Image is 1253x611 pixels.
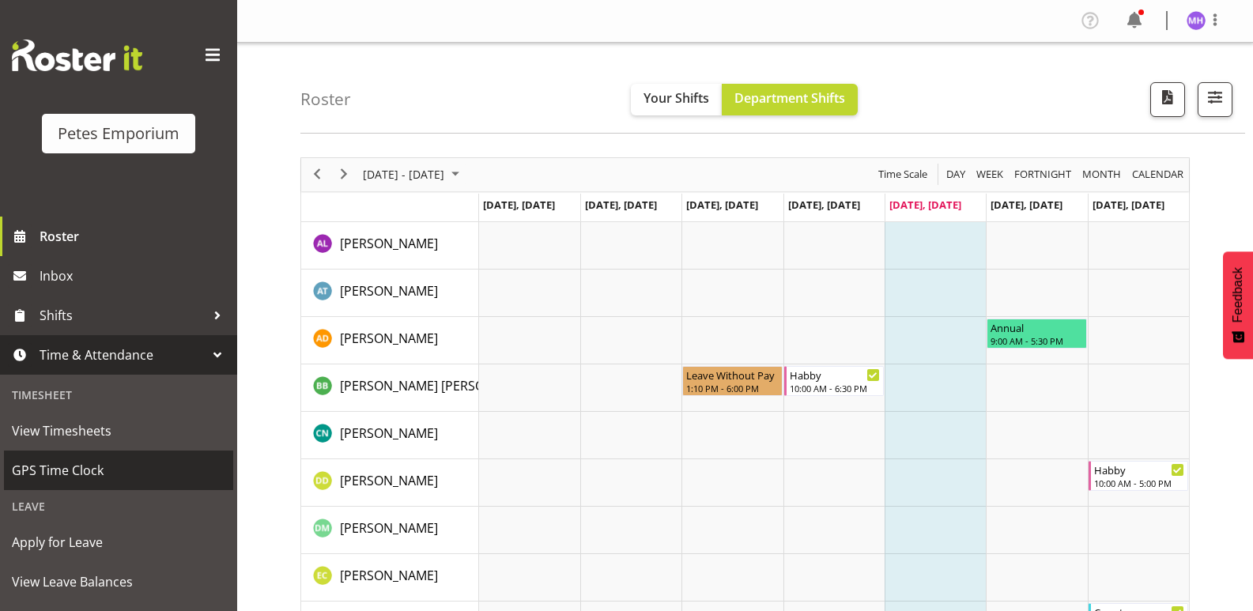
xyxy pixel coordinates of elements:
div: Habby [790,367,880,383]
div: Amelia Denz"s event - Annual Begin From Saturday, August 23, 2025 at 9:00:00 AM GMT+12:00 Ends At... [987,319,1086,349]
div: 1:10 PM - 6:00 PM [686,382,778,394]
div: Leave [4,490,233,522]
div: Danielle Donselaar"s event - Habby Begin From Sunday, August 24, 2025 at 10:00:00 AM GMT+12:00 En... [1089,461,1188,491]
td: Danielle Donselaar resource [301,459,479,507]
span: Time & Attendance [40,343,206,367]
button: Timeline Week [974,164,1006,184]
button: Timeline Month [1080,164,1124,184]
a: View Leave Balances [4,562,233,602]
a: [PERSON_NAME] [PERSON_NAME] [340,376,539,395]
a: [PERSON_NAME] [340,471,438,490]
div: Beena Beena"s event - Habby Begin From Thursday, August 21, 2025 at 10:00:00 AM GMT+12:00 Ends At... [784,366,884,396]
div: Annual [991,319,1082,335]
a: [PERSON_NAME] [340,234,438,253]
td: Amelia Denz resource [301,317,479,364]
span: [DATE], [DATE] [889,198,961,212]
div: Petes Emporium [58,122,179,145]
span: [PERSON_NAME] [340,424,438,442]
img: mackenzie-halford4471.jpg [1187,11,1206,30]
div: Timesheet [4,379,233,411]
h4: Roster [300,90,351,108]
a: [PERSON_NAME] [340,566,438,585]
span: Week [975,164,1005,184]
button: Filter Shifts [1198,82,1232,117]
span: [DATE], [DATE] [1093,198,1164,212]
span: Day [945,164,967,184]
div: next period [330,158,357,191]
div: Beena Beena"s event - Leave Without Pay Begin From Wednesday, August 20, 2025 at 1:10:00 PM GMT+1... [682,366,782,396]
span: Apply for Leave [12,530,225,554]
span: [DATE], [DATE] [686,198,758,212]
button: Download a PDF of the roster according to the set date range. [1150,82,1185,117]
button: Next [334,164,355,184]
div: 10:00 AM - 6:30 PM [790,382,880,394]
a: Apply for Leave [4,522,233,562]
span: Month [1081,164,1123,184]
a: [PERSON_NAME] [340,281,438,300]
span: GPS Time Clock [12,458,225,482]
button: Previous [307,164,328,184]
span: [DATE], [DATE] [585,198,657,212]
a: [PERSON_NAME] [340,329,438,348]
button: August 2025 [360,164,466,184]
span: Inbox [40,264,229,288]
td: Emma Croft resource [301,554,479,602]
button: Fortnight [1012,164,1074,184]
div: August 18 - 24, 2025 [357,158,469,191]
span: [PERSON_NAME] [340,519,438,537]
a: View Timesheets [4,411,233,451]
td: Alex-Micheal Taniwha resource [301,270,479,317]
td: Beena Beena resource [301,364,479,412]
button: Department Shifts [722,84,858,115]
td: Abigail Lane resource [301,222,479,270]
td: David McAuley resource [301,507,479,554]
span: [DATE], [DATE] [991,198,1062,212]
span: [PERSON_NAME] [340,235,438,252]
a: GPS Time Clock [4,451,233,490]
div: Habby [1094,462,1184,477]
span: Feedback [1231,267,1245,322]
span: [PERSON_NAME] [340,567,438,584]
span: [DATE], [DATE] [483,198,555,212]
a: [PERSON_NAME] [340,424,438,443]
span: [PERSON_NAME] [340,472,438,489]
span: Fortnight [1013,164,1073,184]
span: [DATE] - [DATE] [361,164,446,184]
span: View Leave Balances [12,570,225,594]
img: Rosterit website logo [12,40,142,71]
button: Feedback - Show survey [1223,251,1253,359]
td: Christine Neville resource [301,412,479,459]
div: 9:00 AM - 5:30 PM [991,334,1082,347]
span: [PERSON_NAME] [340,330,438,347]
span: Roster [40,224,229,248]
span: View Timesheets [12,419,225,443]
div: 10:00 AM - 5:00 PM [1094,477,1184,489]
div: Leave Without Pay [686,367,778,383]
button: Timeline Day [944,164,968,184]
span: calendar [1130,164,1185,184]
div: previous period [304,158,330,191]
span: Your Shifts [643,89,709,107]
button: Your Shifts [631,84,722,115]
button: Time Scale [876,164,930,184]
span: [DATE], [DATE] [788,198,860,212]
button: Month [1130,164,1187,184]
a: [PERSON_NAME] [340,519,438,537]
span: [PERSON_NAME] [PERSON_NAME] [340,377,539,394]
span: Shifts [40,304,206,327]
span: Department Shifts [734,89,845,107]
span: Time Scale [877,164,929,184]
